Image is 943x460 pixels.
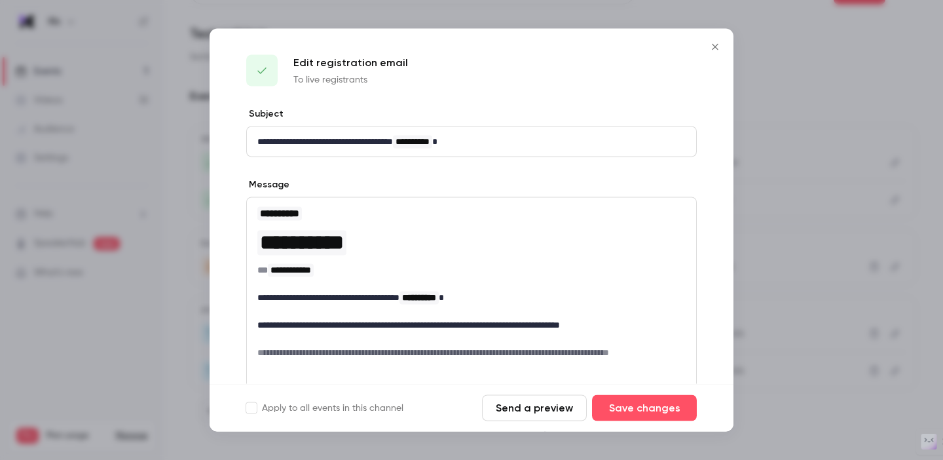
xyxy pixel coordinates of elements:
[702,34,728,60] button: Close
[247,127,696,157] div: editor
[247,198,696,380] div: editor
[246,107,284,121] label: Subject
[246,178,289,191] label: Message
[293,73,408,86] p: To live registrants
[293,55,408,71] p: Edit registration email
[592,395,697,421] button: Save changes
[246,402,403,415] label: Apply to all events in this channel
[482,395,587,421] button: Send a preview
